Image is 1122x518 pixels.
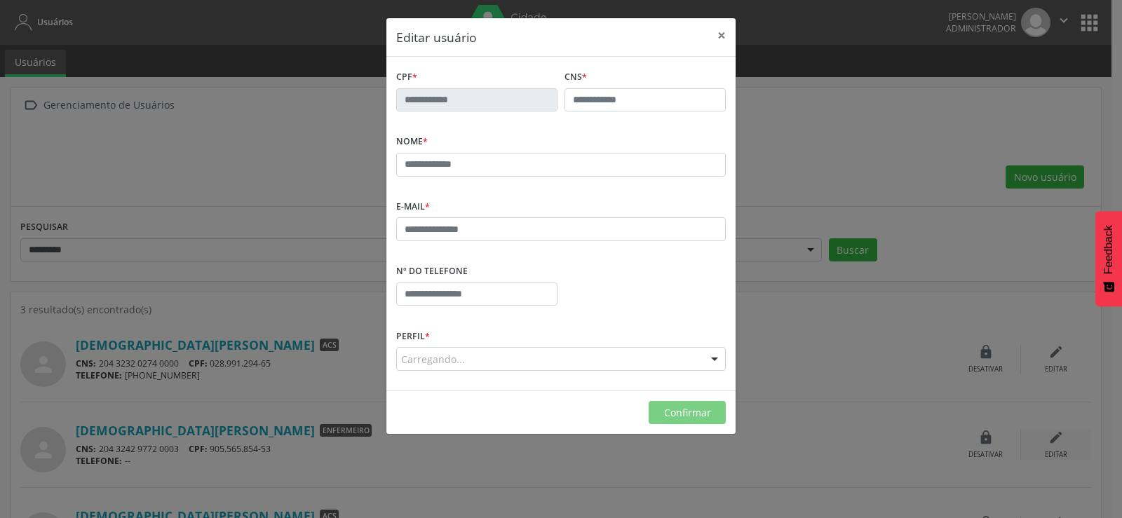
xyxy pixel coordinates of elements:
span: Carregando... [401,352,465,367]
span: Confirmar [664,406,711,419]
label: Nº do Telefone [396,261,468,282]
button: Confirmar [649,401,726,425]
label: Perfil [396,325,430,347]
span: Feedback [1102,225,1115,274]
label: CNS [565,67,587,88]
label: Nome [396,131,428,153]
h5: Editar usuário [396,28,477,46]
label: CPF [396,67,417,88]
button: Feedback - Mostrar pesquisa [1095,211,1122,306]
button: Close [708,18,736,53]
label: E-mail [396,196,430,218]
